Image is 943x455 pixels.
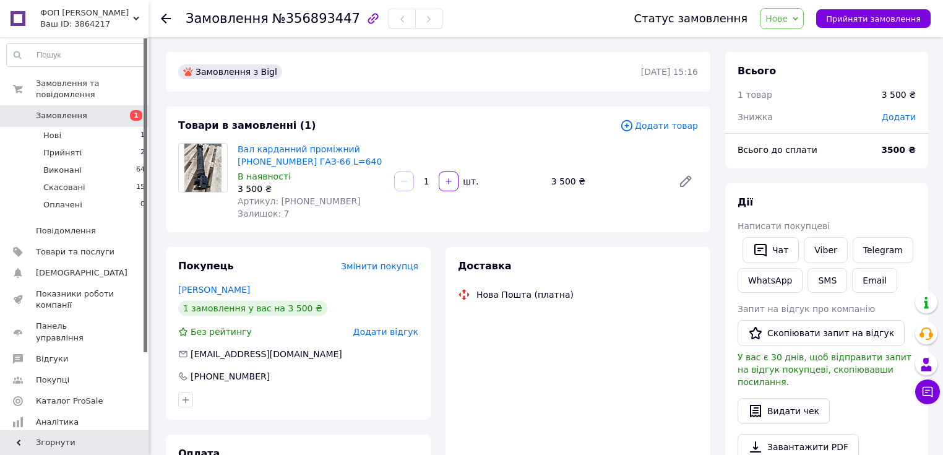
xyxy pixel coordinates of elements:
[634,12,748,25] div: Статус замовлення
[161,12,171,25] div: Повернутися назад
[43,130,61,141] span: Нові
[238,144,382,167] a: Вал карданний проміжний [PHONE_NUMBER] ГАЗ-66 L=640
[43,182,85,193] span: Скасовані
[178,301,327,316] div: 1 замовлення у вас на 3 500 ₴
[43,147,82,158] span: Прийняті
[36,417,79,428] span: Аналітика
[620,119,698,132] span: Додати товар
[738,112,773,122] span: Знижка
[36,78,149,100] span: Замовлення та повідомлення
[36,225,96,236] span: Повідомлення
[826,14,921,24] span: Прийняти замовлення
[641,67,698,77] time: [DATE] 15:16
[738,221,830,231] span: Написати покупцеві
[36,267,127,279] span: [DEMOGRAPHIC_DATA]
[140,130,145,141] span: 1
[140,199,145,210] span: 0
[43,165,82,176] span: Виконані
[140,147,145,158] span: 2
[882,89,916,101] div: 3 500 ₴
[881,145,916,155] b: 3500 ₴
[36,321,114,343] span: Панель управління
[36,375,69,386] span: Покупці
[460,175,480,188] div: шт.
[807,268,847,293] button: SMS
[7,44,145,66] input: Пошук
[353,327,418,337] span: Додати відгук
[915,379,940,404] button: Чат з покупцем
[186,11,269,26] span: Замовлення
[178,119,316,131] span: Товари в замовленні (1)
[238,171,291,181] span: В наявності
[341,261,418,271] span: Змінити покупця
[738,304,875,314] span: Запит на відгук про компанію
[852,268,897,293] button: Email
[130,110,142,121] span: 1
[738,398,830,424] button: Видати чек
[36,353,68,365] span: Відгуки
[804,237,847,263] a: Viber
[743,237,799,263] button: Чат
[738,90,772,100] span: 1 товар
[43,199,82,210] span: Оплачені
[136,182,145,193] span: 15
[738,268,803,293] a: WhatsApp
[458,260,512,272] span: Доставка
[189,370,271,383] div: [PHONE_NUMBER]
[738,320,905,346] button: Скопіювати запит на відгук
[40,7,133,19] span: ФОП Гаврилюк Дмитро Володимирович
[738,145,817,155] span: Всього до сплати
[738,352,911,387] span: У вас є 30 днів, щоб відправити запит на відгук покупцеві, скопіювавши посилання.
[238,196,361,206] span: Артикул: [PHONE_NUMBER]
[184,144,222,192] img: Вал карданний проміжний 66-2202010-01 ГАЗ-66 L=640
[673,169,698,194] a: Редагувати
[882,112,916,122] span: Додати
[765,14,788,24] span: Нове
[816,9,931,28] button: Прийняти замовлення
[238,183,384,195] div: 3 500 ₴
[272,11,360,26] span: №356893447
[178,260,234,272] span: Покупець
[738,196,753,208] span: Дії
[36,396,103,407] span: Каталог ProSale
[36,246,114,258] span: Товари та послуги
[546,173,668,190] div: 3 500 ₴
[853,237,913,263] a: Telegram
[191,327,252,337] span: Без рейтингу
[178,285,250,295] a: [PERSON_NAME]
[136,165,145,176] span: 64
[36,288,114,311] span: Показники роботи компанії
[40,19,149,30] div: Ваш ID: 3864217
[473,288,577,301] div: Нова Пошта (платна)
[191,349,342,359] span: [EMAIL_ADDRESS][DOMAIN_NAME]
[738,65,776,77] span: Всього
[36,110,87,121] span: Замовлення
[178,64,282,79] div: Замовлення з Bigl
[238,209,290,219] span: Залишок: 7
